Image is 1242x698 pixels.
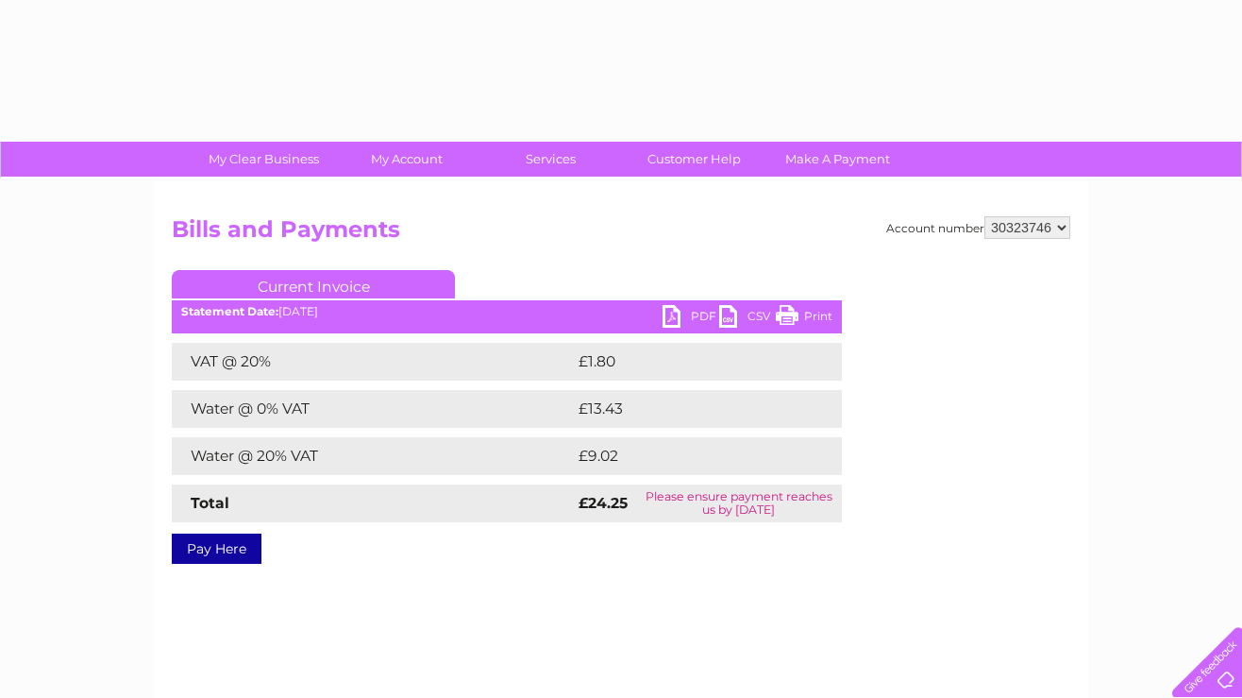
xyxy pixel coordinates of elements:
[574,343,797,381] td: £1.80
[579,494,628,512] strong: £24.25
[172,270,455,298] a: Current Invoice
[886,216,1070,239] div: Account number
[172,343,574,381] td: VAT @ 20%
[760,142,915,177] a: Make A Payment
[191,494,229,512] strong: Total
[172,216,1070,252] h2: Bills and Payments
[776,305,832,332] a: Print
[663,305,719,332] a: PDF
[181,304,278,318] b: Statement Date:
[186,142,342,177] a: My Clear Business
[172,390,574,428] td: Water @ 0% VAT
[635,485,842,522] td: Please ensure payment reaches us by [DATE]
[616,142,772,177] a: Customer Help
[473,142,629,177] a: Services
[172,437,574,475] td: Water @ 20% VAT
[172,305,842,318] div: [DATE]
[172,534,261,564] a: Pay Here
[329,142,485,177] a: My Account
[719,305,776,332] a: CSV
[574,390,802,428] td: £13.43
[574,437,798,475] td: £9.02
